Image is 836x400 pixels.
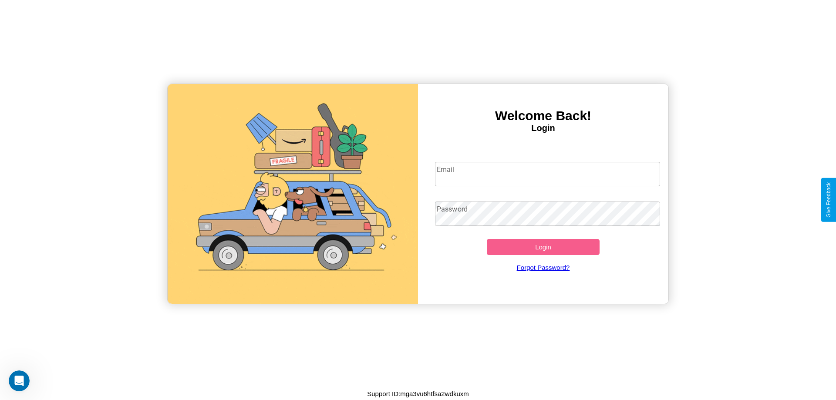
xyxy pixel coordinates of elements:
a: Forgot Password? [431,255,656,280]
h3: Welcome Back! [418,108,668,123]
div: Give Feedback [826,182,832,218]
button: Login [487,239,600,255]
img: gif [168,84,418,304]
h4: Login [418,123,668,133]
p: Support ID: mga3vu6htfsa2wdkuxm [367,388,469,400]
iframe: Intercom live chat [9,370,30,391]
